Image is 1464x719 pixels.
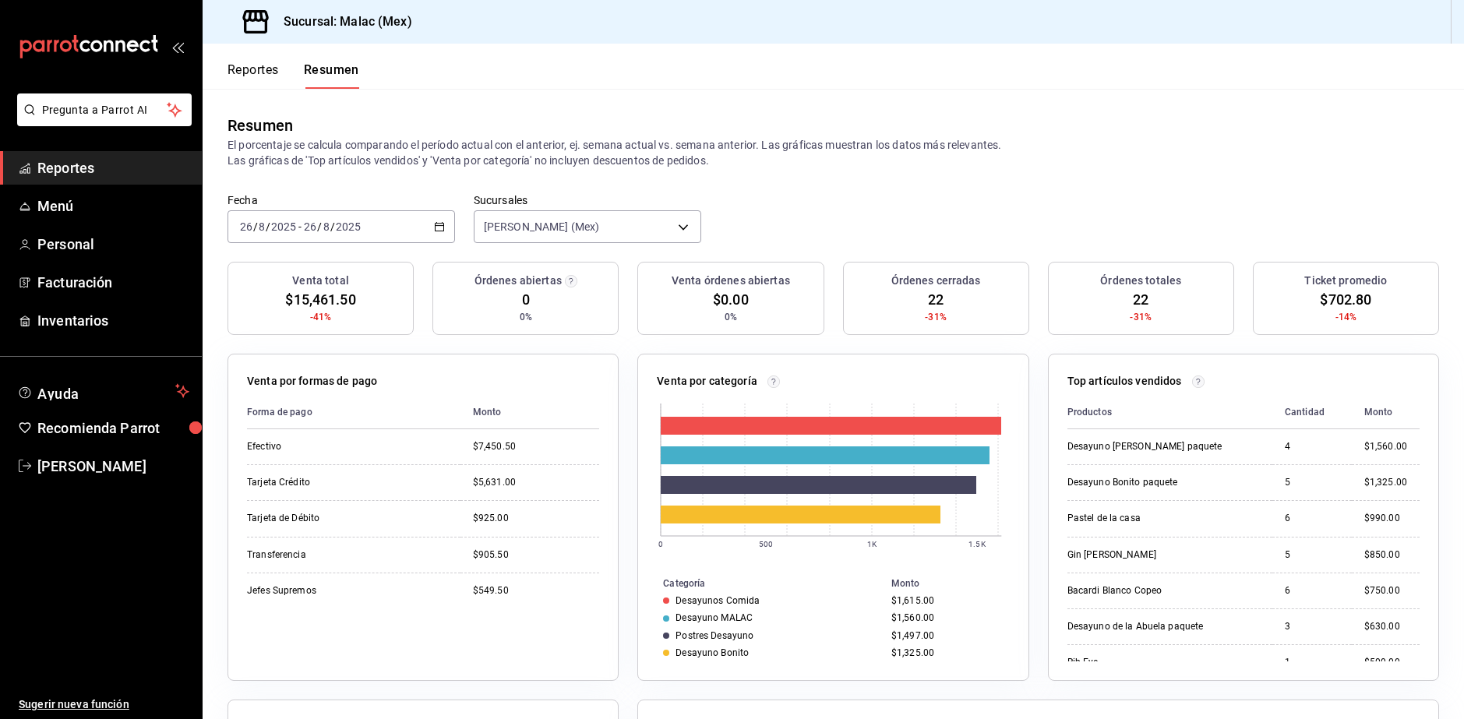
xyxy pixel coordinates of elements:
[759,540,773,548] text: 500
[228,62,279,89] button: Reportes
[1067,548,1223,562] div: Gin [PERSON_NAME]
[1130,310,1152,324] span: -31%
[228,137,1439,168] p: El porcentaje se calcula comparando el período actual con el anterior, ej. semana actual vs. sema...
[1285,584,1339,597] div: 6
[1364,620,1420,633] div: $630.00
[891,595,1004,606] div: $1,615.00
[969,540,986,548] text: 1.5K
[676,595,760,606] div: Desayunos Comida
[247,584,403,597] div: Jefes Supremos
[885,575,1028,592] th: Monto
[676,647,749,658] div: Desayuno Bonito
[37,418,189,439] span: Recomienda Parrot
[891,630,1004,641] div: $1,497.00
[1364,584,1420,597] div: $750.00
[638,575,885,592] th: Categoría
[891,647,1004,658] div: $1,325.00
[228,62,359,89] div: navigation tabs
[1133,289,1148,310] span: 22
[1285,656,1339,669] div: 1
[713,289,749,310] span: $0.00
[474,195,701,206] label: Sucursales
[37,272,189,293] span: Facturación
[1067,512,1223,525] div: Pastel de la casa
[1285,512,1339,525] div: 6
[473,584,600,597] div: $549.50
[323,220,330,233] input: --
[292,273,348,289] h3: Venta total
[473,440,600,453] div: $7,450.50
[658,540,663,548] text: 0
[672,273,790,289] h3: Venta órdenes abiertas
[11,113,192,129] a: Pregunta a Parrot AI
[1320,289,1371,310] span: $702.80
[271,12,412,31] h3: Sucursal: Malac (Mex)
[1364,548,1420,562] div: $850.00
[1285,548,1339,562] div: 5
[247,512,403,525] div: Tarjeta de Débito
[1304,273,1387,289] h3: Ticket promedio
[1364,476,1420,489] div: $1,325.00
[891,273,981,289] h3: Órdenes cerradas
[42,102,168,118] span: Pregunta a Parrot AI
[247,548,403,562] div: Transferencia
[676,612,753,623] div: Desayuno MALAC
[460,396,600,429] th: Monto
[474,273,562,289] h3: Órdenes abiertas
[473,548,600,562] div: $905.50
[1067,620,1223,633] div: Desayuno de la Abuela paquete
[228,114,293,137] div: Resumen
[247,373,377,389] p: Venta por formas de pago
[247,396,460,429] th: Forma de pago
[228,195,455,206] label: Fecha
[1335,310,1357,324] span: -14%
[657,373,757,389] p: Venta por categoría
[522,289,530,310] span: 0
[303,220,317,233] input: --
[317,220,322,233] span: /
[928,289,944,310] span: 22
[891,612,1004,623] div: $1,560.00
[310,310,332,324] span: -41%
[304,62,359,89] button: Resumen
[473,512,600,525] div: $925.00
[258,220,266,233] input: --
[247,476,403,489] div: Tarjeta Crédito
[1067,396,1272,429] th: Productos
[37,382,169,400] span: Ayuda
[676,630,753,641] div: Postres Desayuno
[1352,396,1420,429] th: Monto
[270,220,297,233] input: ----
[520,310,532,324] span: 0%
[1067,584,1223,597] div: Bacardi Blanco Copeo
[1067,373,1182,389] p: Top artículos vendidos
[335,220,362,233] input: ----
[37,456,189,477] span: [PERSON_NAME]
[37,310,189,331] span: Inventarios
[1067,476,1223,489] div: Desayuno Bonito paquete
[330,220,335,233] span: /
[473,476,600,489] div: $5,631.00
[1364,656,1420,669] div: $500.00
[1285,620,1339,633] div: 3
[253,220,258,233] span: /
[239,220,253,233] input: --
[1067,440,1223,453] div: Desayuno [PERSON_NAME] paquete
[1364,512,1420,525] div: $990.00
[1272,396,1352,429] th: Cantidad
[266,220,270,233] span: /
[1285,440,1339,453] div: 4
[37,234,189,255] span: Personal
[1100,273,1181,289] h3: Órdenes totales
[725,310,737,324] span: 0%
[925,310,947,324] span: -31%
[1285,476,1339,489] div: 5
[37,157,189,178] span: Reportes
[867,540,877,548] text: 1K
[37,196,189,217] span: Menú
[1067,656,1223,669] div: Rib Eye
[298,220,302,233] span: -
[285,289,355,310] span: $15,461.50
[19,696,189,713] span: Sugerir nueva función
[484,219,600,234] span: [PERSON_NAME] (Mex)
